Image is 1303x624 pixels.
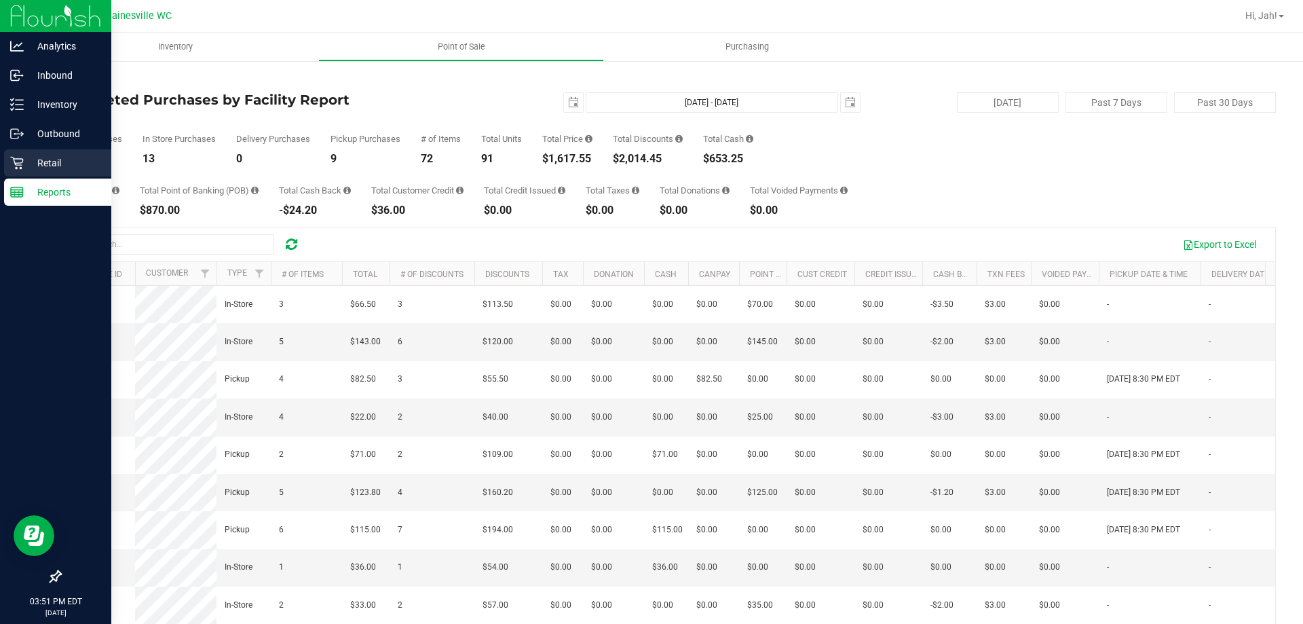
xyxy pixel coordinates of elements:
[652,524,683,536] span: $115.00
[279,448,284,461] span: 2
[930,486,953,499] span: -$1.20
[699,270,730,279] a: CanPay
[279,599,284,612] span: 2
[1209,335,1211,348] span: -
[483,335,513,348] span: $120.00
[985,411,1006,424] span: $3.00
[10,69,24,82] inline-svg: Inbound
[750,270,846,279] a: Point of Banking (POB)
[146,268,188,278] a: Customer
[542,134,592,143] div: Total Price
[930,599,953,612] span: -$2.00
[1209,448,1211,461] span: -
[696,561,717,574] span: $0.00
[398,448,402,461] span: 2
[652,298,673,311] span: $0.00
[481,153,522,164] div: 91
[485,270,529,279] a: Discounts
[747,561,768,574] span: $0.00
[930,448,951,461] span: $0.00
[353,270,377,279] a: Total
[795,373,816,386] span: $0.00
[696,411,717,424] span: $0.00
[652,411,673,424] span: $0.00
[14,515,54,556] iframe: Resource center
[456,186,464,195] i: Sum of the successful, non-voided payments using account credit for all purchases in the date range.
[863,561,884,574] span: $0.00
[795,524,816,536] span: $0.00
[933,270,978,279] a: Cash Back
[985,561,1006,574] span: $0.00
[140,41,211,53] span: Inventory
[550,448,571,461] span: $0.00
[421,134,461,143] div: # of Items
[586,205,639,216] div: $0.00
[279,486,284,499] span: 5
[987,270,1025,279] a: Txn Fees
[248,262,271,285] a: Filter
[24,38,105,54] p: Analytics
[1065,92,1167,113] button: Past 7 Days
[591,599,612,612] span: $0.00
[225,561,252,574] span: In-Store
[1209,411,1211,424] span: -
[553,270,569,279] a: Tax
[225,335,252,348] span: In-Store
[225,599,252,612] span: In-Store
[225,524,250,536] span: Pickup
[350,599,376,612] span: $33.00
[484,205,565,216] div: $0.00
[279,524,284,536] span: 6
[225,486,250,499] span: Pickup
[140,205,259,216] div: $870.00
[985,298,1006,311] span: $3.00
[251,186,259,195] i: Sum of the successful, non-voided point-of-banking payment transactions, both via payment termina...
[398,599,402,612] span: 2
[1107,411,1109,424] span: -
[722,186,730,195] i: Sum of all round-up-to-next-dollar total price adjustments for all purchases in the date range.
[652,373,673,386] span: $0.00
[1039,373,1060,386] span: $0.00
[550,411,571,424] span: $0.00
[236,153,310,164] div: 0
[865,270,922,279] a: Credit Issued
[400,270,464,279] a: # of Discounts
[1209,486,1211,499] span: -
[194,262,216,285] a: Filter
[696,486,717,499] span: $0.00
[795,486,816,499] span: $0.00
[140,186,259,195] div: Total Point of Banking (POB)
[350,486,381,499] span: $123.80
[1039,486,1060,499] span: $0.00
[703,153,753,164] div: $653.25
[483,486,513,499] span: $160.20
[1042,270,1109,279] a: Voided Payment
[1107,298,1109,311] span: -
[591,486,612,499] span: $0.00
[591,335,612,348] span: $0.00
[550,298,571,311] span: $0.00
[652,561,678,574] span: $36.00
[696,298,717,311] span: $0.00
[586,186,639,195] div: Total Taxes
[350,298,376,311] span: $66.50
[1039,524,1060,536] span: $0.00
[225,298,252,311] span: In-Store
[591,448,612,461] span: $0.00
[746,134,753,143] i: Sum of the successful, non-voided cash payment transactions for all purchases in the date range. ...
[558,186,565,195] i: Sum of all account credit issued for all refunds from returned purchases in the date range.
[1107,373,1180,386] span: [DATE] 8:30 PM EDT
[279,373,284,386] span: 4
[1209,561,1211,574] span: -
[840,186,848,195] i: Sum of all voided payment transaction amounts, excluding tips and transaction fees, for all purch...
[985,373,1006,386] span: $0.00
[696,448,717,461] span: $0.00
[24,96,105,113] p: Inventory
[1110,270,1188,279] a: Pickup Date & Time
[1039,599,1060,612] span: $0.00
[483,411,508,424] span: $40.00
[1211,270,1269,279] a: Delivery Date
[747,411,773,424] span: $25.00
[863,486,884,499] span: $0.00
[236,134,310,143] div: Delivery Purchases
